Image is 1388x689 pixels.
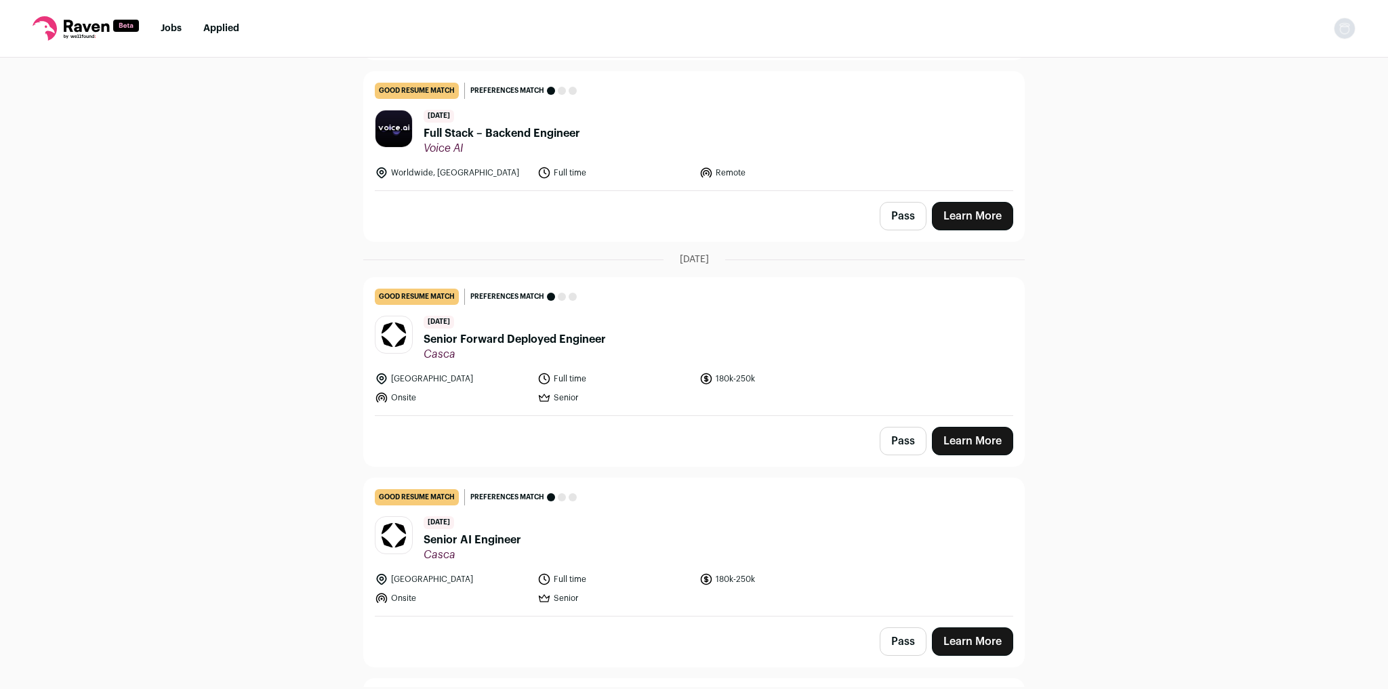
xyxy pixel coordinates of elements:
span: Casca [424,348,606,361]
li: 180k-250k [699,372,854,385]
span: [DATE] [680,253,709,266]
li: Worldwide, [GEOGRAPHIC_DATA] [375,166,529,180]
span: Senior AI Engineer [424,532,521,548]
li: Full time [537,572,692,586]
li: Full time [537,372,692,385]
span: Full Stack – Backend Engineer [424,125,580,142]
a: good resume match Preferences match [DATE] Senior Forward Deployed Engineer Casca [GEOGRAPHIC_DAT... [364,278,1024,415]
li: Onsite [375,591,529,605]
span: Preferences match [470,290,544,304]
div: good resume match [375,489,459,505]
a: Learn More [932,627,1013,656]
li: 180k-250k [699,572,854,586]
a: Jobs [161,24,182,33]
div: good resume match [375,83,459,99]
img: e252fe631a45ce1f8bfba025e1120cde40966df4b654e1af435ba4a5b26201e5.png [375,517,412,554]
a: good resume match Preferences match [DATE] Senior AI Engineer Casca [GEOGRAPHIC_DATA] Full time 1... [364,478,1024,616]
img: 508c02c06c8690a6b028c9d3a0e55d47656650a2e8730ea178d36e9e67501d5c [375,110,412,147]
a: Learn More [932,202,1013,230]
li: Onsite [375,391,529,404]
li: Senior [537,391,692,404]
a: good resume match Preferences match [DATE] Full Stack – Backend Engineer Voice AI Worldwide, [GEO... [364,72,1024,190]
span: Senior Forward Deployed Engineer [424,331,606,348]
img: e252fe631a45ce1f8bfba025e1120cde40966df4b654e1af435ba4a5b26201e5.png [375,316,412,353]
button: Pass [880,202,926,230]
img: nopic.png [1334,18,1355,39]
span: Casca [424,548,521,562]
li: [GEOGRAPHIC_DATA] [375,372,529,385]
li: Full time [537,166,692,180]
li: Senior [537,591,692,605]
button: Open dropdown [1334,18,1355,39]
span: Voice AI [424,142,580,155]
button: Pass [880,427,926,455]
button: Pass [880,627,926,656]
a: Applied [203,24,239,33]
li: [GEOGRAPHIC_DATA] [375,572,529,586]
li: Remote [699,166,854,180]
span: [DATE] [424,516,454,529]
span: [DATE] [424,316,454,329]
span: Preferences match [470,490,544,504]
div: good resume match [375,289,459,305]
a: Learn More [932,427,1013,455]
span: [DATE] [424,110,454,123]
span: Preferences match [470,84,544,98]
